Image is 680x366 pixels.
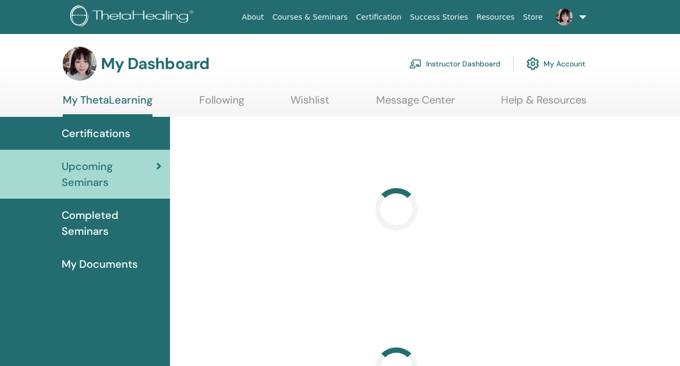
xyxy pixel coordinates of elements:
a: Help & Resources [501,93,586,114]
a: Message Center [376,93,455,114]
a: Instructor Dashboard [409,52,500,75]
h3: My Dashboard [101,54,209,73]
a: Success Stories [406,7,472,27]
img: chalkboard-teacher.svg [409,59,422,69]
img: logo.png [70,5,197,29]
a: Resources [472,7,519,27]
span: Upcoming Seminars [62,158,156,190]
span: My Documents [62,256,138,272]
a: My ThetaLearning [63,93,152,117]
img: default.jpg [63,47,97,81]
a: Following [199,93,244,114]
img: cog.svg [526,55,539,73]
a: My Account [526,52,585,75]
span: Completed Seminars [62,207,161,239]
a: Store [519,7,547,27]
a: About [237,7,268,27]
span: Certifications [62,125,130,141]
a: Wishlist [291,93,329,114]
img: default.jpg [556,8,573,25]
a: Courses & Seminars [268,7,352,27]
a: Certification [352,7,405,27]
